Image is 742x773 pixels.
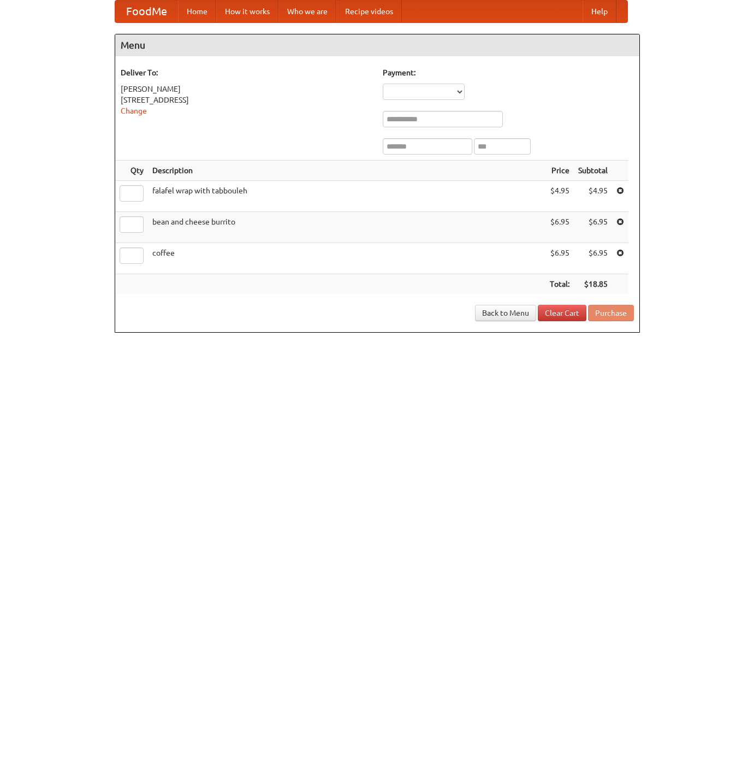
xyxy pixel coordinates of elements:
[383,67,634,78] h5: Payment:
[121,84,372,95] div: [PERSON_NAME]
[545,181,574,212] td: $4.95
[336,1,402,22] a: Recipe videos
[545,212,574,243] td: $6.95
[574,243,612,274] td: $6.95
[148,212,545,243] td: bean and cheese burrito
[583,1,616,22] a: Help
[121,107,147,115] a: Change
[115,161,148,181] th: Qty
[574,274,612,294] th: $18.85
[115,1,178,22] a: FoodMe
[475,305,536,321] a: Back to Menu
[121,67,372,78] h5: Deliver To:
[121,95,372,105] div: [STREET_ADDRESS]
[148,243,545,274] td: coffee
[148,161,545,181] th: Description
[574,212,612,243] td: $6.95
[216,1,278,22] a: How it works
[574,181,612,212] td: $4.95
[148,181,545,212] td: falafel wrap with tabbouleh
[115,34,639,56] h4: Menu
[588,305,634,321] button: Purchase
[538,305,586,321] a: Clear Cart
[545,274,574,294] th: Total:
[545,161,574,181] th: Price
[545,243,574,274] td: $6.95
[574,161,612,181] th: Subtotal
[278,1,336,22] a: Who we are
[178,1,216,22] a: Home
